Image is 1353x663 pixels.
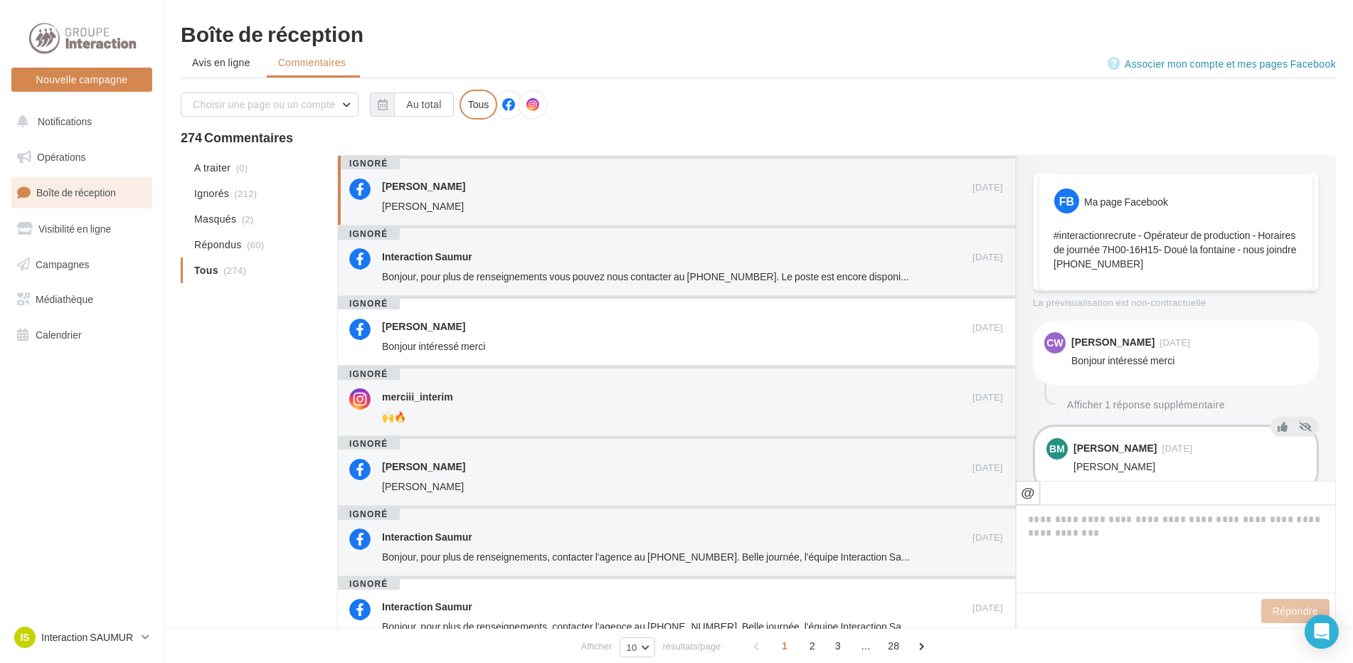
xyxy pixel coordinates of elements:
[194,238,242,252] span: Répondus
[460,90,498,120] div: Tous
[1049,442,1065,456] span: BM
[181,23,1336,44] div: Boîte de réception
[1054,189,1079,213] div: FB
[773,635,796,657] span: 1
[9,320,155,350] a: Calendrier
[370,92,453,117] button: Au total
[801,635,824,657] span: 2
[242,213,254,225] span: (2)
[9,214,155,244] a: Visibilité en ligne
[36,258,90,270] span: Campagnes
[382,530,472,544] div: Interaction Saumur
[9,177,155,208] a: Boîte de réception
[382,319,465,334] div: [PERSON_NAME]
[38,115,92,127] span: Notifications
[36,186,116,198] span: Boîte de réception
[626,642,637,653] span: 10
[235,188,258,199] span: (212)
[972,181,1003,194] span: [DATE]
[382,250,472,264] div: Interaction Saumur
[382,200,464,212] span: [PERSON_NAME]
[1073,460,1305,474] div: [PERSON_NAME]
[827,635,849,657] span: 3
[193,98,335,110] span: Choisir une page ou un compte
[1021,486,1035,499] i: @
[1261,599,1330,623] button: Répondre
[338,509,400,520] div: ignoré
[382,390,453,404] div: merciii_interim
[236,162,248,174] span: (0)
[11,68,152,92] button: Nouvelle campagne
[247,239,264,250] span: (60)
[1054,228,1298,271] p: #interactionrecrute - Opérateur de production - Horaires de journée 7H00-16H15- Doué la fontaine ...
[1305,615,1339,649] div: Open Intercom Messenger
[38,223,111,235] span: Visibilité en ligne
[972,462,1003,474] span: [DATE]
[382,620,924,632] span: Bonjour, pour plus de renseignements, contacter l'agence au [PHONE_NUMBER]. Belle journée, l'équi...
[382,600,472,614] div: Interaction Saumur
[382,551,924,563] span: Bonjour, pour plus de renseignements, contacter l'agence au [PHONE_NUMBER]. Belle journée, l'équi...
[9,285,155,314] a: Médiathèque
[663,640,721,653] span: résultats/page
[338,158,400,169] div: ignoré
[194,186,229,201] span: Ignorés
[338,298,400,309] div: ignoré
[9,250,155,280] a: Campagnes
[972,531,1003,544] span: [DATE]
[1016,481,1040,505] button: @
[1073,443,1157,453] div: [PERSON_NAME]
[382,410,406,423] span: 🙌🔥
[382,480,464,492] span: [PERSON_NAME]
[37,151,85,163] span: Opérations
[1108,55,1336,73] a: Associer mon compte et mes pages Facebook
[1033,291,1319,309] div: La prévisualisation est non-contractuelle
[854,635,877,657] span: ...
[620,637,654,657] button: 10
[11,624,152,651] a: IS Interaction SAUMUR
[1046,336,1063,350] span: CW
[194,161,230,175] span: A traiter
[338,438,400,450] div: ignoré
[36,329,82,341] span: Calendrier
[1071,354,1307,368] div: Bonjour intéressé merci
[382,270,1058,282] span: Bonjour, pour plus de renseignements vous pouvez nous contacter au [PHONE_NUMBER]. Le poste est e...
[382,460,465,474] div: [PERSON_NAME]
[581,640,612,653] span: Afficher
[338,578,400,590] div: ignoré
[20,630,29,645] span: IS
[1071,337,1155,347] div: [PERSON_NAME]
[972,322,1003,334] span: [DATE]
[382,340,485,352] span: Bonjour intéressé merci
[1061,396,1231,413] button: Afficher 1 réponse supplémentaire
[972,391,1003,404] span: [DATE]
[9,107,149,137] button: Notifications
[181,131,1336,144] div: 274 Commentaires
[338,228,400,240] div: ignoré
[882,635,905,657] span: 28
[1160,338,1190,347] span: [DATE]
[972,602,1003,615] span: [DATE]
[41,630,136,645] p: Interaction SAUMUR
[9,142,155,172] a: Opérations
[36,293,93,305] span: Médiathèque
[1162,444,1192,453] span: [DATE]
[181,92,359,117] button: Choisir une page ou un compte
[1084,195,1168,209] div: Ma page Facebook
[192,55,250,70] span: Avis en ligne
[394,92,453,117] button: Au total
[338,368,400,380] div: ignoré
[382,179,465,193] div: [PERSON_NAME]
[194,212,236,226] span: Masqués
[972,251,1003,264] span: [DATE]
